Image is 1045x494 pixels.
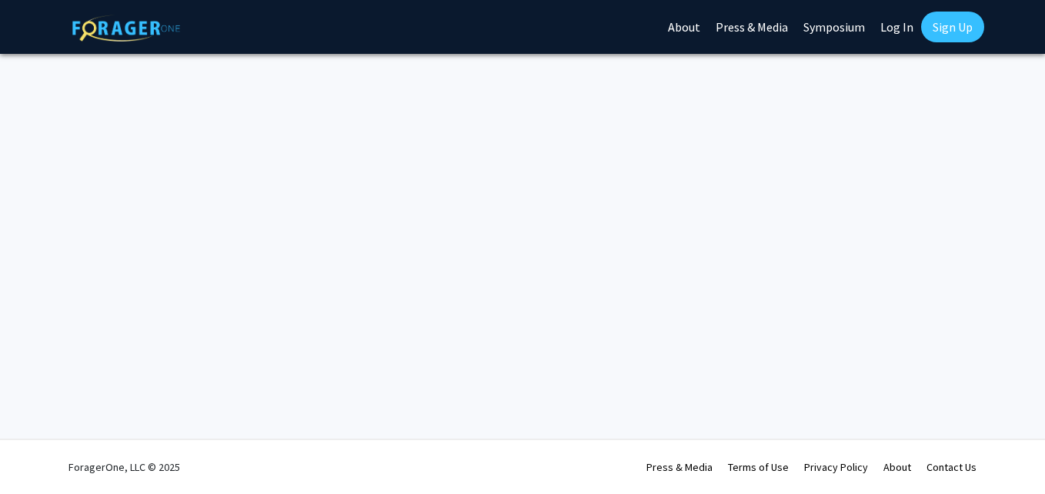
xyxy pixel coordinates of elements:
[72,15,180,42] img: ForagerOne Logo
[804,460,868,474] a: Privacy Policy
[728,460,789,474] a: Terms of Use
[646,460,713,474] a: Press & Media
[926,460,977,474] a: Contact Us
[921,12,984,42] a: Sign Up
[883,460,911,474] a: About
[68,440,180,494] div: ForagerOne, LLC © 2025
